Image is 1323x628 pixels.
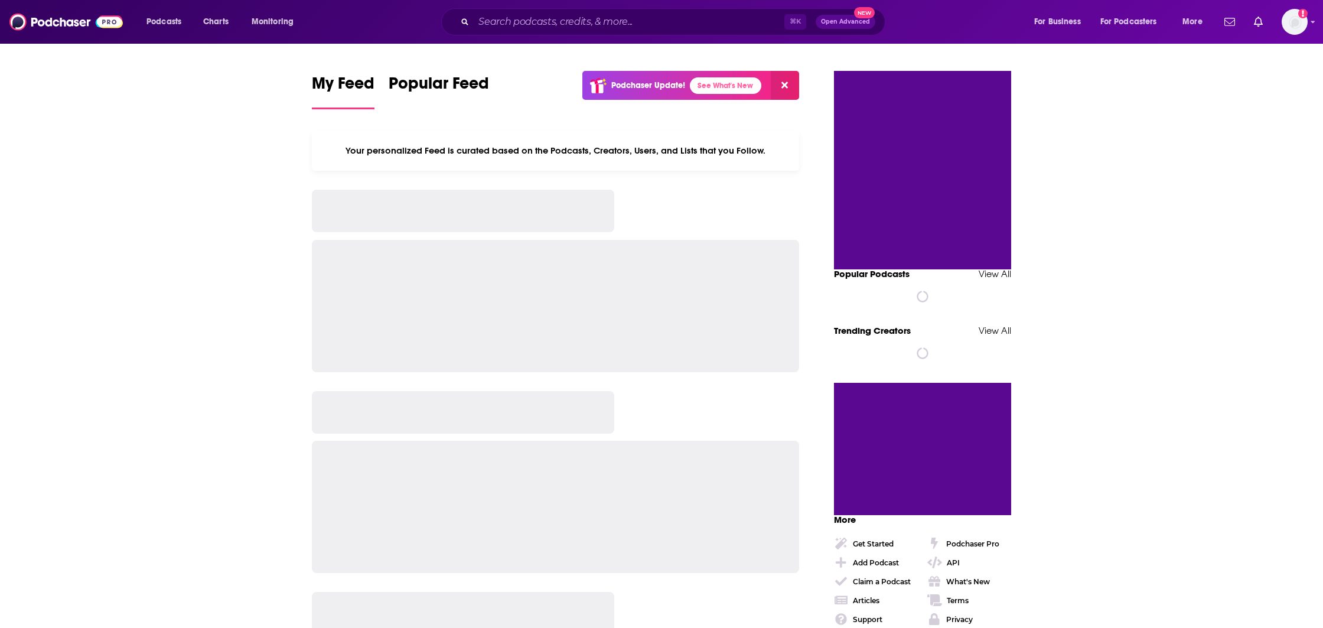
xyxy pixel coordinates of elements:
a: Charts [195,12,236,31]
span: Monitoring [252,14,294,30]
button: open menu [138,12,197,31]
a: API [927,555,1011,570]
a: Support [834,612,918,626]
div: Articles [853,596,879,605]
a: Add Podcast [834,555,918,570]
div: Support [853,615,882,624]
div: API [947,558,960,567]
button: Open AdvancedNew [816,15,875,29]
a: Articles [834,593,918,607]
div: Search podcasts, credits, & more... [452,8,897,35]
a: My Feed [312,73,374,109]
span: For Business [1034,14,1081,30]
a: Trending Creators [834,325,911,336]
a: View All [979,325,1011,336]
div: Privacy [946,615,973,624]
button: open menu [1174,12,1217,31]
span: New [854,7,875,18]
button: open menu [1093,12,1174,31]
span: Popular Feed [389,73,489,100]
a: Terms [927,593,1011,607]
div: Get Started [853,539,894,548]
div: Your personalized Feed is curated based on the Podcasts, Creators, Users, and Lists that you Follow. [312,131,799,171]
span: Podcasts [146,14,181,30]
div: Claim a Podcast [853,577,911,586]
button: open menu [243,12,309,31]
svg: Add a profile image [1298,9,1308,18]
div: Add Podcast [853,558,899,567]
a: What's New [927,574,1011,588]
a: Show notifications dropdown [1220,12,1240,32]
div: Podchaser Pro [946,539,999,548]
p: Podchaser Update! [611,80,685,90]
a: Popular Podcasts [834,268,910,279]
a: Claim a Podcast [834,574,918,588]
span: Logged in as sashagoldin [1282,9,1308,35]
span: Open Advanced [821,19,870,25]
a: Podchaser Pro [927,536,1011,551]
span: More [1182,14,1203,30]
a: View All [979,268,1011,279]
button: open menu [1026,12,1096,31]
a: Privacy [927,612,1011,626]
span: More [834,514,856,525]
button: Show profile menu [1282,9,1308,35]
span: For Podcasters [1100,14,1157,30]
div: Terms [947,596,969,605]
span: Charts [203,14,229,30]
div: What's New [946,577,990,586]
span: ⌘ K [784,14,806,30]
span: My Feed [312,73,374,100]
a: Popular Feed [389,73,489,109]
a: Show notifications dropdown [1249,12,1267,32]
a: See What's New [690,77,761,94]
img: User Profile [1282,9,1308,35]
input: Search podcasts, credits, & more... [474,12,784,31]
img: Podchaser - Follow, Share and Rate Podcasts [9,11,123,33]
